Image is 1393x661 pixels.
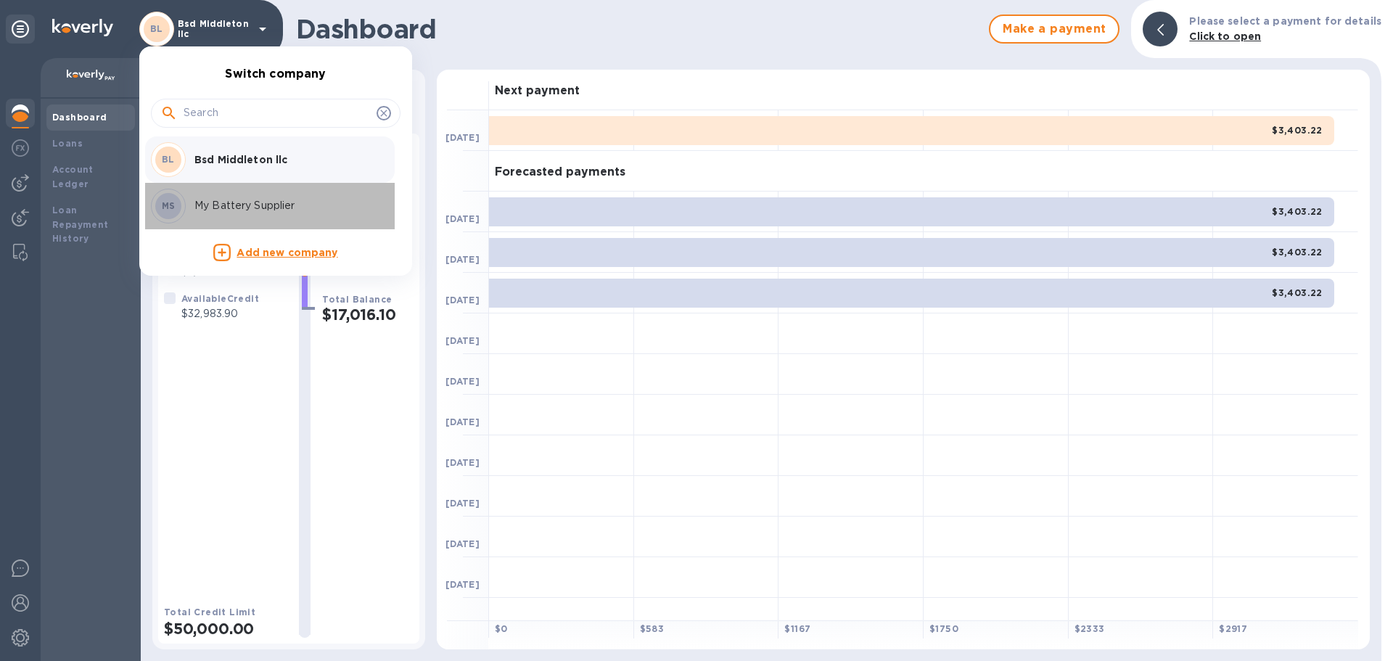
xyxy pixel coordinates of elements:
input: Search [184,102,371,124]
p: Add new company [237,245,337,261]
p: Bsd Middleton llc [194,152,377,167]
b: BL [162,154,175,165]
b: MS [162,200,176,211]
p: My Battery Supplier [194,198,377,213]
